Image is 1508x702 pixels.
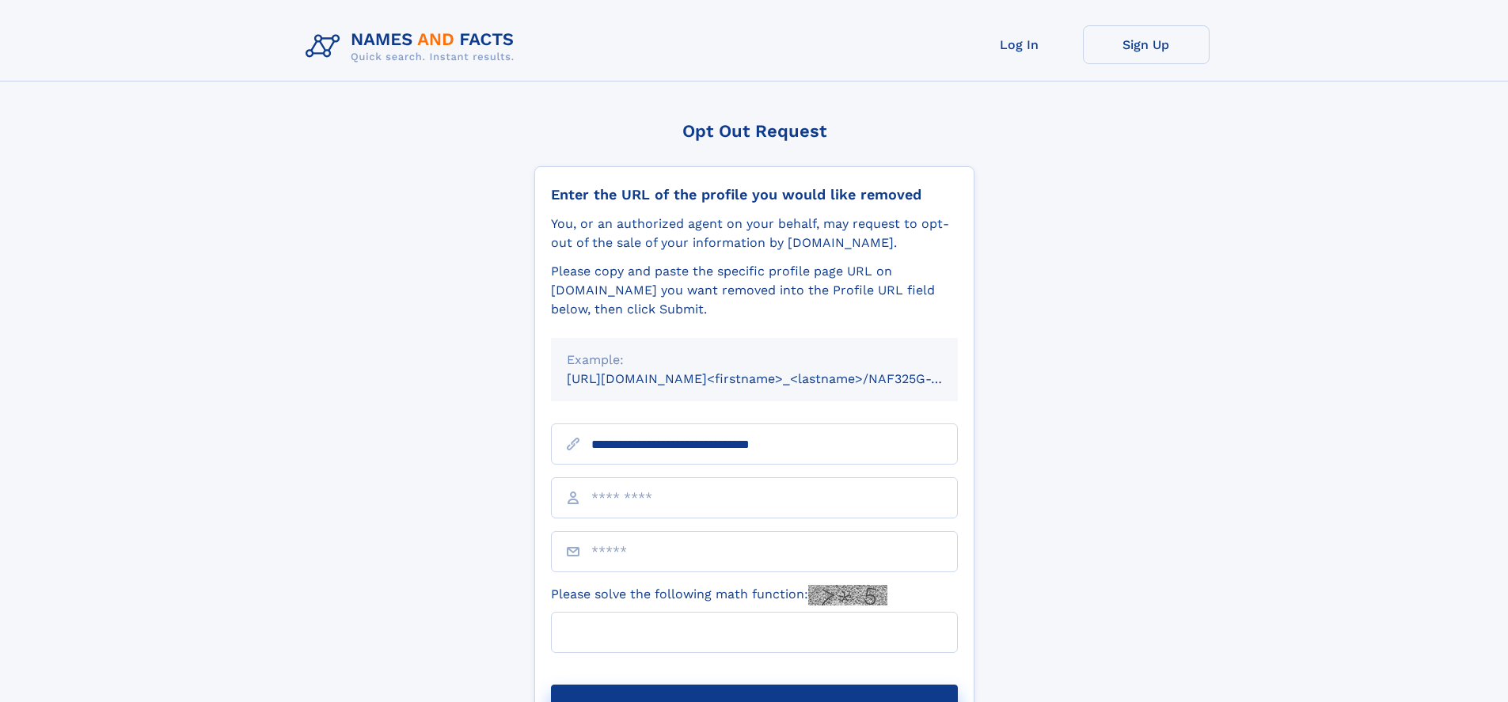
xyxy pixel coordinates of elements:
div: Opt Out Request [534,121,974,141]
div: Please copy and paste the specific profile page URL on [DOMAIN_NAME] you want removed into the Pr... [551,262,958,319]
small: [URL][DOMAIN_NAME]<firstname>_<lastname>/NAF325G-xxxxxxxx [567,371,988,386]
img: Logo Names and Facts [299,25,527,68]
a: Sign Up [1083,25,1210,64]
a: Log In [956,25,1083,64]
div: Example: [567,351,942,370]
div: Enter the URL of the profile you would like removed [551,186,958,203]
label: Please solve the following math function: [551,585,887,605]
div: You, or an authorized agent on your behalf, may request to opt-out of the sale of your informatio... [551,214,958,252]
